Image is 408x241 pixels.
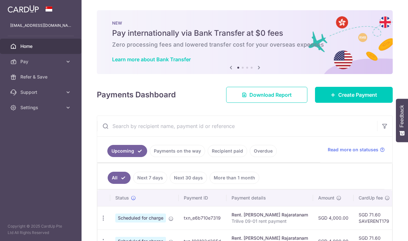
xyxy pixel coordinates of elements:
[107,145,147,157] a: Upcoming
[354,206,395,230] td: SGD 71.60 SAVERENT179
[338,91,377,99] span: Create Payment
[108,172,131,184] a: All
[112,20,377,26] p: NEW
[179,190,226,206] th: Payment ID
[97,89,176,101] h4: Payments Dashboard
[359,195,383,201] span: CardUp fee
[112,56,191,63] a: Learn more about Bank Transfer
[328,147,385,153] a: Read more on statuses
[328,147,378,153] span: Read more on statuses
[226,190,313,206] th: Payment details
[210,172,259,184] a: More than 1 month
[97,116,377,136] input: Search by recipient name, payment id or reference
[20,104,62,111] span: Settings
[10,22,71,29] p: [EMAIL_ADDRESS][DOMAIN_NAME]
[318,195,334,201] span: Amount
[97,10,393,74] img: Bank transfer banner
[232,212,308,218] div: Rent. [PERSON_NAME] Rajaratanam
[115,195,129,201] span: Status
[20,74,62,80] span: Refer & Save
[115,214,166,222] span: Scheduled for charge
[170,172,207,184] a: Next 30 days
[250,145,277,157] a: Overdue
[112,41,377,49] h6: Zero processing fees and lowered transfer cost for your overseas expenses
[20,58,62,65] span: Pay
[208,145,247,157] a: Recipient paid
[399,105,405,127] span: Feedback
[133,172,167,184] a: Next 7 days
[396,99,408,142] button: Feedback - Show survey
[226,87,307,103] a: Download Report
[315,87,393,103] a: Create Payment
[179,206,226,230] td: txn_e6b710e7319
[20,89,62,95] span: Support
[150,145,205,157] a: Payments on the way
[112,28,377,38] h5: Pay internationally via Bank Transfer at $0 fees
[20,43,62,49] span: Home
[8,5,39,13] img: CardUp
[313,206,354,230] td: SGD 4,000.00
[249,91,292,99] span: Download Report
[232,218,308,224] p: Trilive 09-01 rent payment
